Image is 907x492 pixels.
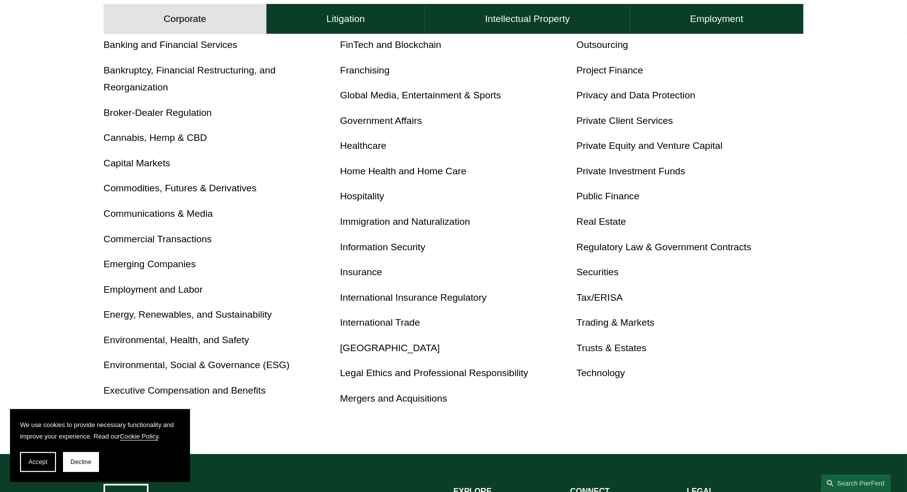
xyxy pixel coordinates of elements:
[103,65,275,93] a: Bankruptcy, Financial Restructuring, and Reorganization
[576,292,623,303] a: Tax/ERISA
[340,166,466,176] a: Home Health and Home Care
[20,452,56,472] button: Accept
[340,140,386,151] a: Healthcare
[103,234,211,244] a: Commercial Transactions
[340,267,382,277] a: Insurance
[10,409,190,482] section: Cookie banner
[63,452,99,472] button: Decline
[20,419,180,442] p: We use cookies to provide necessary functionality and improve your experience. Read our .
[340,90,501,100] a: Global Media, Entertainment & Sports
[576,140,722,151] a: Private Equity and Venture Capital
[103,335,249,345] a: Environmental, Health, and Safety
[576,317,654,328] a: Trading & Markets
[340,292,486,303] a: International Insurance Regulatory
[340,393,447,404] a: Mergers and Acquisitions
[485,13,570,25] h4: Intellectual Property
[576,191,639,201] a: Public Finance
[28,459,47,466] span: Accept
[576,242,751,252] a: Regulatory Law & Government Contracts
[340,343,440,353] a: [GEOGRAPHIC_DATA]
[103,360,289,370] a: Environmental, Social & Governance (ESG)
[340,242,425,252] a: Information Security
[70,459,91,466] span: Decline
[576,39,628,50] a: Outsourcing
[340,191,384,201] a: Hospitality
[576,216,626,227] a: Real Estate
[340,317,420,328] a: International Trade
[821,475,891,492] a: Search this site
[120,433,158,440] a: Cookie Policy
[340,115,422,126] a: Government Affairs
[576,115,673,126] a: Private Client Services
[326,13,365,25] h4: Litigation
[340,216,470,227] a: Immigration and Naturalization
[340,39,441,50] a: FinTech and Blockchain
[103,158,170,168] a: Capital Markets
[576,65,643,75] a: Project Finance
[340,65,389,75] a: Franchising
[103,183,256,193] a: Commodities, Futures & Derivatives
[103,284,202,295] a: Employment and Labor
[690,13,743,25] h4: Employment
[340,368,528,378] a: Legal Ethics and Professional Responsibility
[576,343,646,353] a: Trusts & Estates
[103,385,265,396] a: Executive Compensation and Benefits
[576,166,685,176] a: Private Investment Funds
[163,13,206,25] h4: Corporate
[103,39,237,50] a: Banking and Financial Services
[576,90,695,100] a: Privacy and Data Protection
[103,132,207,143] a: Cannabis, Hemp & CBD
[576,368,625,378] a: Technology
[103,309,272,320] a: Energy, Renewables, and Sustainability
[103,107,212,118] a: Broker-Dealer Regulation
[103,208,213,219] a: Communications & Media
[576,267,618,277] a: Securities
[103,259,196,269] a: Emerging Companies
